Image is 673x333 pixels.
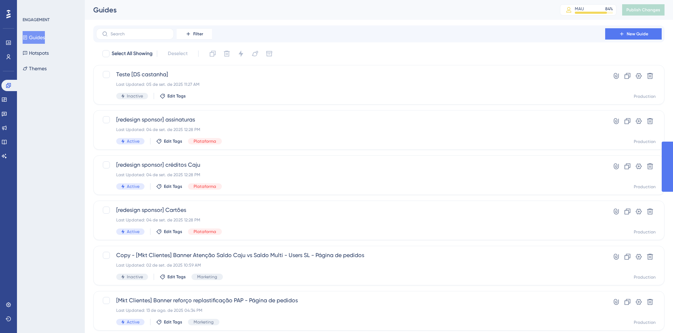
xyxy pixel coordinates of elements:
[634,274,656,280] div: Production
[116,172,585,178] div: Last Updated: 04 de set. de 2025 12:28 PM
[634,184,656,190] div: Production
[116,127,585,132] div: Last Updated: 04 de set. de 2025 12:28 PM
[156,184,182,189] button: Edit Tags
[161,47,194,60] button: Deselect
[164,319,182,325] span: Edit Tags
[626,7,660,13] span: Publish Changes
[634,139,656,144] div: Production
[634,229,656,235] div: Production
[194,319,214,325] span: Marketing
[127,138,140,144] span: Active
[634,94,656,99] div: Production
[627,31,648,37] span: New Guide
[23,31,45,44] button: Guides
[127,274,143,280] span: Inactive
[605,6,613,12] div: 84 %
[111,31,168,36] input: Search
[164,138,182,144] span: Edit Tags
[116,296,585,305] span: [Mkt Clientes] Banner reforço replastificação PAP - Página de pedidos
[622,4,665,16] button: Publish Changes
[116,251,585,260] span: Copy - [Mkt Clientes] Banner Atenção Saldo Caju vs Saldo Multi - Users SL - Página de pedidos
[127,319,140,325] span: Active
[93,5,542,15] div: Guides
[116,262,585,268] div: Last Updated: 02 de set. de 2025 10:59 AM
[167,274,186,280] span: Edit Tags
[193,31,203,37] span: Filter
[116,161,585,169] span: [redesign sponsor] créditos Caju
[116,70,585,79] span: Teste [DS castanha]
[116,115,585,124] span: [redesign sponsor] assinaturas
[156,229,182,234] button: Edit Tags
[127,229,140,234] span: Active
[23,47,49,59] button: Hotspots
[634,320,656,325] div: Production
[116,206,585,214] span: [redesign sponsor] Cartões
[197,274,217,280] span: Marketing
[156,319,182,325] button: Edit Tags
[194,184,216,189] span: Plataforma
[116,308,585,313] div: Last Updated: 13 de ago. de 2025 04:34 PM
[156,138,182,144] button: Edit Tags
[116,82,585,87] div: Last Updated: 05 de set. de 2025 11:27 AM
[605,28,662,40] button: New Guide
[164,184,182,189] span: Edit Tags
[194,229,216,234] span: Plataforma
[575,6,584,12] div: MAU
[177,28,212,40] button: Filter
[168,49,188,58] span: Deselect
[167,93,186,99] span: Edit Tags
[112,49,153,58] span: Select All Showing
[194,138,216,144] span: Plataforma
[23,17,49,23] div: ENGAGEMENT
[23,62,47,75] button: Themes
[127,184,140,189] span: Active
[643,305,665,326] iframe: UserGuiding AI Assistant Launcher
[160,93,186,99] button: Edit Tags
[160,274,186,280] button: Edit Tags
[127,93,143,99] span: Inactive
[116,217,585,223] div: Last Updated: 04 de set. de 2025 12:28 PM
[164,229,182,234] span: Edit Tags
